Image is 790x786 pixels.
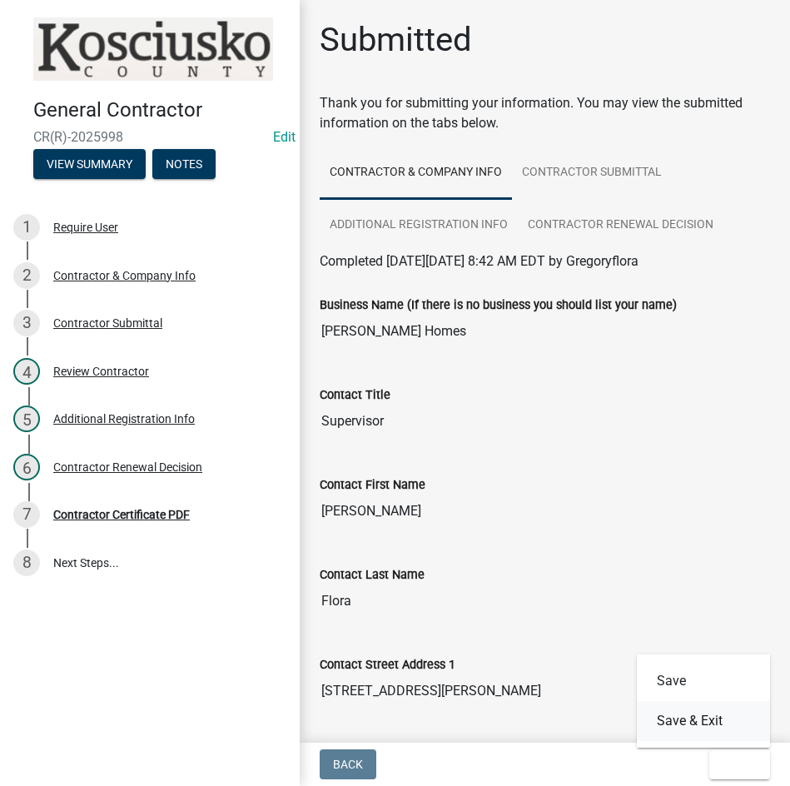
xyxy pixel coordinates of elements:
div: Contractor Submittal [53,317,162,329]
label: Contact Title [320,390,390,401]
wm-modal-confirm: Notes [152,158,216,172]
div: Additional Registration Info [53,413,195,425]
span: CR(R)-2025998 [33,129,266,145]
span: Exit [723,758,747,771]
div: Exit [637,654,770,748]
div: Review Contractor [53,366,149,377]
h4: General Contractor [33,98,286,122]
span: Completed [DATE][DATE] 8:42 AM EDT by Gregoryflora [320,253,638,269]
img: Kosciusko County, Indiana [33,17,273,81]
h1: Submitted [320,20,472,60]
button: View Summary [33,149,146,179]
div: Thank you for submitting your information. You may view the submitted information on the tabs below. [320,93,770,133]
div: 5 [13,405,40,432]
a: Additional Registration Info [320,199,518,252]
button: Exit [709,749,770,779]
div: Contractor Renewal Decision [53,461,202,473]
label: Contact Last Name [320,570,425,581]
div: 7 [13,501,40,528]
span: Back [333,758,363,771]
div: 1 [13,214,40,241]
div: 4 [13,358,40,385]
wm-modal-confirm: Summary [33,158,146,172]
button: Save [637,661,770,701]
a: Contractor Renewal Decision [518,199,723,252]
a: Contractor & Company Info [320,147,512,200]
div: Contractor & Company Info [53,270,196,281]
button: Save & Exit [637,701,770,741]
button: Back [320,749,376,779]
a: Edit [273,129,296,145]
wm-modal-confirm: Edit Application Number [273,129,296,145]
label: Business Name (If there is no business you should list your name) [320,300,677,311]
label: Contact Street Address 1 [320,659,455,671]
div: Require User [53,221,118,233]
a: Contractor Submittal [512,147,672,200]
div: 6 [13,454,40,480]
label: Contact First Name [320,480,425,491]
div: Contractor Certificate PDF [53,509,190,520]
div: 3 [13,310,40,336]
div: 2 [13,262,40,289]
div: 8 [13,550,40,576]
button: Notes [152,149,216,179]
